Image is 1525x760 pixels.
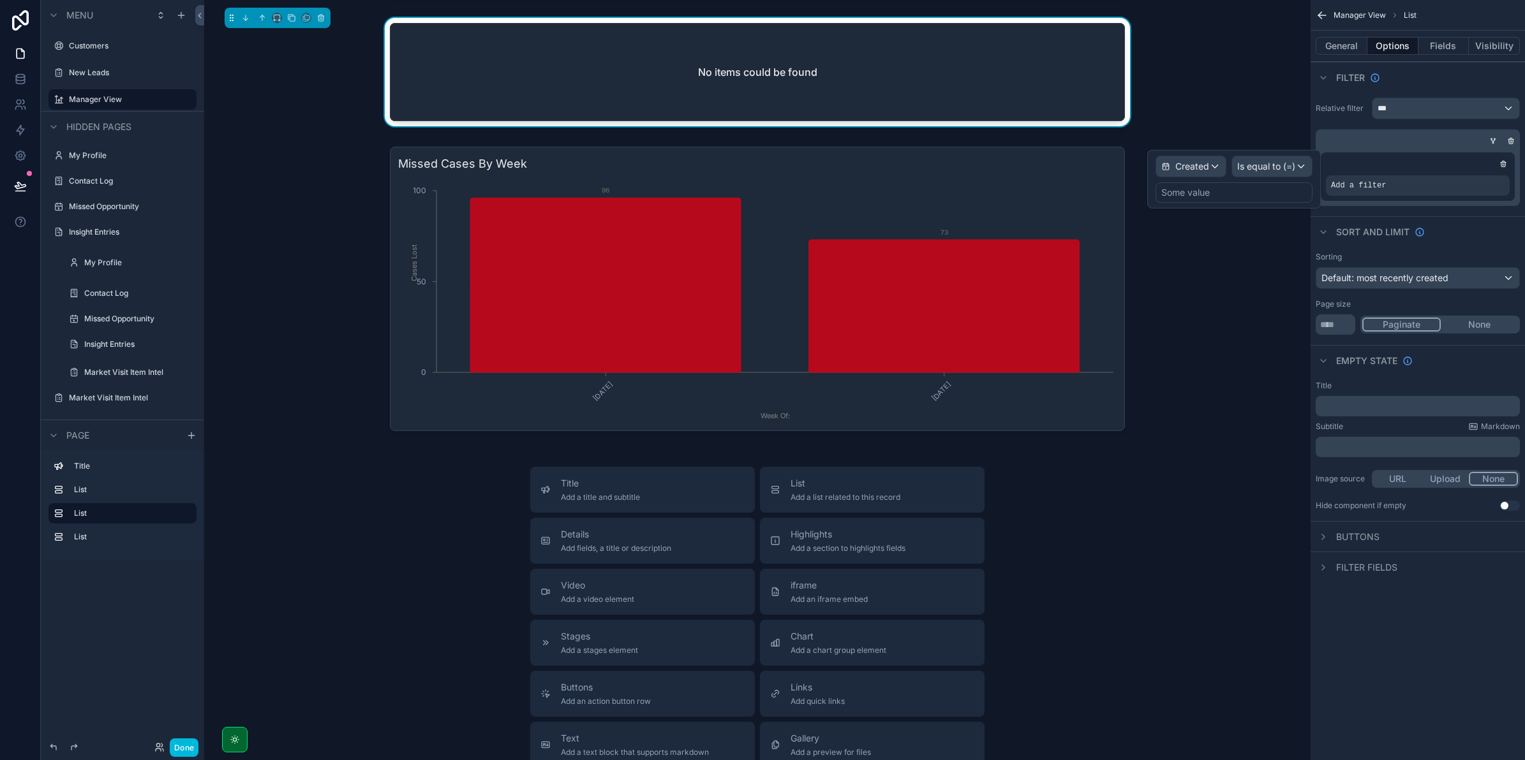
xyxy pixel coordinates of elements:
button: Is equal to (=) [1231,156,1313,177]
span: Add quick links [791,696,845,706]
span: Add a filter [1331,180,1386,191]
label: Relative filter [1316,103,1367,113]
div: scrollable content [1316,437,1520,457]
label: Insight Entries [84,339,189,349]
a: Markdown [1468,421,1520,432]
label: Sorting [1316,252,1342,262]
label: Market Visit Item Intel [69,393,189,403]
span: Highlights [791,528,905,541]
span: Links [791,681,845,694]
button: None [1441,318,1518,332]
button: iframeAdd an iframe embed [760,569,985,615]
button: Upload [1422,472,1469,486]
label: Customers [69,41,189,51]
span: Created [1175,160,1209,173]
label: My Profile [84,258,189,268]
label: Contact Log [84,288,189,298]
button: DetailsAdd fields, a title or description [530,518,755,564]
label: Missed Opportunity [69,201,189,212]
span: Video [561,579,634,592]
button: Paginate [1362,318,1441,332]
label: Insight Entries [69,227,189,237]
span: Menu [66,9,93,22]
span: Chart [791,630,886,643]
button: ListAdd a list related to this record [760,467,985,513]
button: Done [170,738,198,757]
label: New Leads [69,68,189,78]
span: Add an action button row [561,696,651,706]
button: Options [1367,37,1418,55]
button: Created [1156,156,1226,177]
span: Add a video element [561,594,634,604]
span: Markdown [1481,421,1520,432]
span: Filter fields [1336,561,1397,574]
button: Default: most recently created [1316,267,1520,289]
button: TitleAdd a title and subtitle [530,467,755,513]
button: StagesAdd a stages element [530,620,755,666]
span: List [791,477,900,490]
span: Page [66,429,89,442]
label: Manager View [69,94,189,105]
span: Gallery [791,732,871,745]
label: Subtitle [1316,421,1343,432]
label: Contact Log [69,176,189,186]
div: Some value [1161,186,1210,199]
span: Add a stages element [561,645,638,655]
label: Title [1316,381,1332,391]
span: Add a title and subtitle [561,492,640,502]
span: Sort And Limit [1336,226,1410,238]
label: Title [74,461,186,471]
span: Add a chart group element [791,645,886,655]
button: General [1316,37,1367,55]
button: ButtonsAdd an action button row [530,671,755,717]
div: scrollable content [41,450,204,560]
label: Page size [1316,299,1351,309]
button: HighlightsAdd a section to highlights fields [760,518,985,564]
button: VideoAdd a video element [530,569,755,615]
span: Buttons [561,681,651,694]
div: scrollable content [1316,396,1520,416]
span: Add a text block that supports markdown [561,747,709,757]
span: List [1404,10,1417,20]
label: Market Visit Item Intel [84,367,189,377]
button: Visibility [1469,37,1520,55]
span: Add a section to highlights fields [791,543,905,553]
label: List [74,485,186,495]
span: Details [561,528,671,541]
button: LinksAdd quick links [760,671,985,717]
span: Filter [1336,71,1365,84]
a: Missed Opportunity [84,314,189,324]
span: Text [561,732,709,745]
div: Hide component if empty [1316,501,1406,511]
span: Title [561,477,640,490]
label: List [74,508,186,518]
label: My Profile [69,150,189,161]
span: Stages [561,630,638,643]
span: Add a preview for files [791,747,871,757]
button: None [1469,472,1518,486]
button: Fields [1418,37,1469,55]
span: Add an iframe embed [791,594,868,604]
label: List [74,532,186,542]
span: Empty state [1336,354,1397,367]
span: iframe [791,579,868,592]
h2: No items could be found [698,64,817,80]
button: URL [1374,472,1422,486]
span: Manager View [1334,10,1386,20]
span: Is equal to (=) [1237,160,1295,173]
span: Add fields, a title or description [561,543,671,553]
label: Image source [1316,474,1367,484]
span: Add a list related to this record [791,492,900,502]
